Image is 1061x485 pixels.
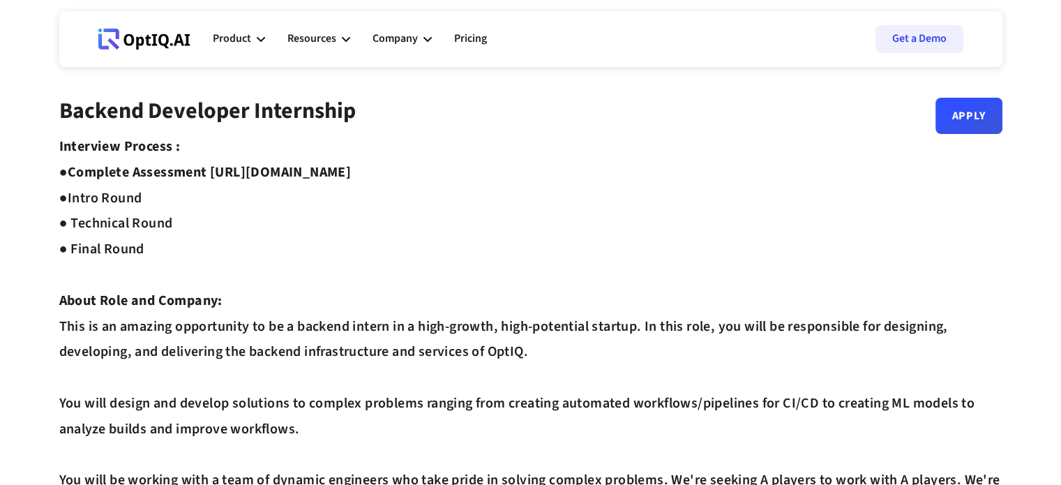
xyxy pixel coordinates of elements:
[98,49,99,50] div: Webflow Homepage
[98,18,190,60] a: Webflow Homepage
[287,18,350,60] div: Resources
[59,137,181,156] strong: Interview Process :
[935,98,1002,134] a: Apply
[213,18,265,60] div: Product
[454,18,487,60] a: Pricing
[59,163,352,208] strong: Complete Assessment [URL][DOMAIN_NAME] ●
[287,29,336,48] div: Resources
[213,29,251,48] div: Product
[59,291,223,311] strong: About Role and Company:
[59,95,356,127] strong: Backend Developer Internship
[373,18,432,60] div: Company
[373,29,418,48] div: Company
[875,25,963,53] a: Get a Demo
